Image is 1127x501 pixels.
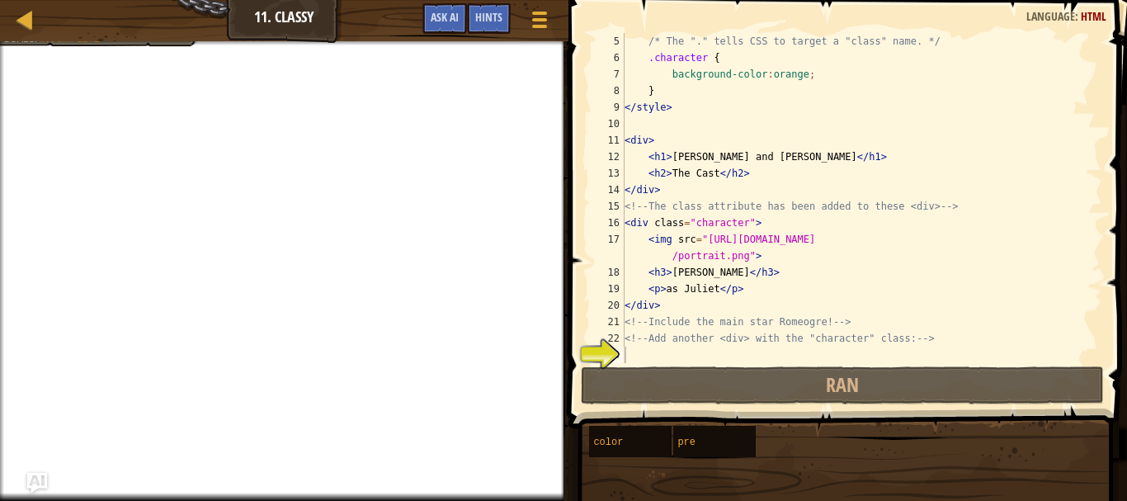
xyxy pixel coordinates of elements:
div: 17 [592,231,625,264]
div: 6 [592,50,625,66]
div: 7 [592,66,625,83]
div: 13 [592,165,625,182]
div: 15 [592,198,625,215]
button: Ran [581,366,1104,404]
div: 23 [592,347,625,363]
button: Show game menu [519,3,560,42]
div: 5 [592,33,625,50]
span: Hints [475,9,502,25]
div: 18 [592,264,625,281]
span: HTML [1081,8,1106,24]
div: 14 [592,182,625,198]
div: 19 [592,281,625,297]
div: 11 [592,132,625,149]
div: 10 [592,116,625,132]
div: 8 [592,83,625,99]
div: 16 [592,215,625,231]
div: 22 [592,330,625,347]
span: Language [1026,8,1075,24]
span: : [1075,8,1081,24]
div: 21 [592,314,625,330]
span: color [593,437,623,448]
button: Ask AI [27,473,47,493]
div: 9 [592,99,625,116]
button: Ask AI [422,3,467,34]
div: 12 [592,149,625,165]
span: Ask AI [431,9,459,25]
div: 20 [592,297,625,314]
span: Ran [826,371,859,398]
span: pre [677,437,696,448]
